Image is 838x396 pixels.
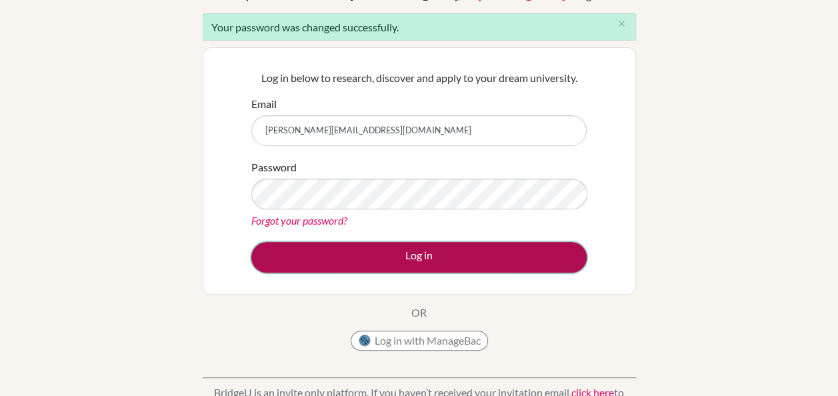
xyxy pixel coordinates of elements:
[251,214,347,227] a: Forgot your password?
[609,14,635,34] button: Close
[203,13,636,41] div: Your password was changed successfully.
[251,159,297,175] label: Password
[251,70,587,86] p: Log in below to research, discover and apply to your dream university.
[251,96,277,112] label: Email
[251,242,587,273] button: Log in
[617,19,627,29] i: close
[351,331,488,351] button: Log in with ManageBac
[411,305,427,321] p: OR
